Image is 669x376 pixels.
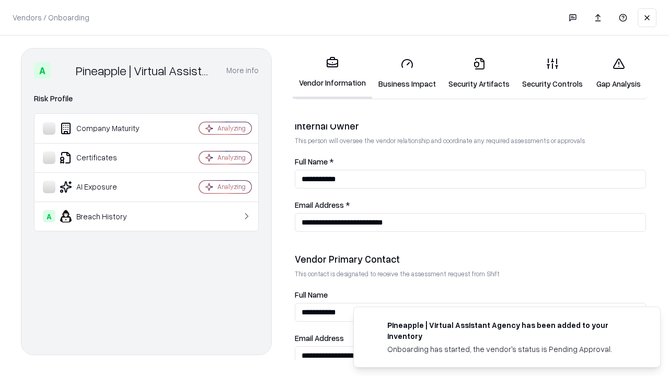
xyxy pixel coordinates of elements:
button: More info [226,61,259,80]
div: Risk Profile [34,92,259,105]
label: Full Name [295,291,646,299]
img: Pineapple | Virtual Assistant Agency [55,62,72,79]
label: Email Address [295,334,646,342]
div: Pineapple | Virtual Assistant Agency has been added to your inventory [387,320,635,342]
p: This person will oversee the vendor relationship and coordinate any required assessments or appro... [295,136,646,145]
p: Vendors / Onboarding [13,12,89,23]
div: Analyzing [217,124,246,133]
div: Onboarding has started, the vendor's status is Pending Approval. [387,344,635,355]
div: Pineapple | Virtual Assistant Agency [76,62,214,79]
a: Security Controls [516,49,589,98]
div: Certificates [43,151,168,164]
a: Gap Analysis [589,49,648,98]
div: AI Exposure [43,181,168,193]
div: Vendor Primary Contact [295,253,646,265]
a: Vendor Information [293,48,372,99]
div: Company Maturity [43,122,168,135]
label: Full Name * [295,158,646,166]
div: Internal Owner [295,120,646,132]
label: Email Address * [295,201,646,209]
p: This contact is designated to receive the assessment request from Shift [295,269,646,278]
div: Analyzing [217,182,246,191]
div: Analyzing [217,153,246,162]
div: A [43,210,55,222]
a: Security Artifacts [442,49,516,98]
img: trypineapple.com [366,320,379,332]
div: A [34,62,51,79]
div: Breach History [43,210,168,222]
a: Business Impact [372,49,442,98]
